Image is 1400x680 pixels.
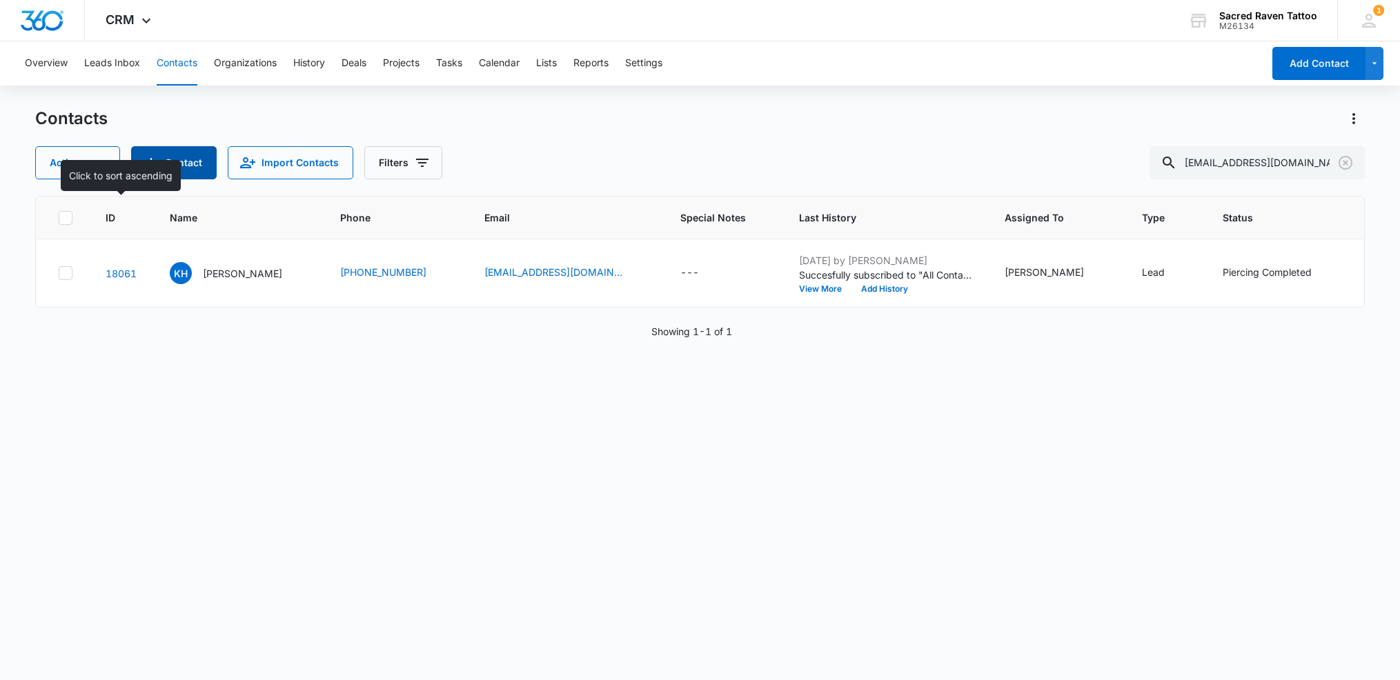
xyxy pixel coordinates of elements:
button: Tasks [436,41,462,86]
a: Navigate to contact details page for Kyree Holland [106,268,137,279]
button: Reports [573,41,609,86]
span: Assigned To [1005,210,1089,225]
button: Lists [536,41,557,86]
button: Contacts [157,41,197,86]
div: Click to sort ascending [61,160,181,191]
button: Leads Inbox [84,41,140,86]
button: Calendar [479,41,520,86]
span: Email [484,210,627,225]
a: [EMAIL_ADDRESS][DOMAIN_NAME] [484,265,622,279]
p: [PERSON_NAME] [203,266,282,281]
a: [PHONE_NUMBER] [340,265,426,279]
div: Assigned To - Tabitha Torres - Select to Edit Field [1005,265,1109,281]
button: Actions [1343,108,1365,130]
span: Name [170,210,287,225]
div: Special Notes - - Select to Edit Field [680,265,724,281]
p: Showing 1-1 of 1 [651,324,732,339]
button: Settings [625,41,662,86]
button: View More [799,285,851,293]
p: Succesfully subscribed to "All Contacts". [799,268,972,282]
h1: Contacts [35,108,108,129]
button: Add Contact [131,146,217,179]
span: ID [106,210,117,225]
input: Search Contacts [1150,146,1365,179]
div: --- [680,265,699,281]
button: Filters [364,146,442,179]
div: Phone - (910) 760-4599 - Select to Edit Field [340,265,451,281]
div: account name [1219,10,1317,21]
span: 1 [1373,5,1384,16]
span: Last History [799,210,952,225]
div: notifications count [1373,5,1384,16]
div: account id [1219,21,1317,31]
span: Phone [340,210,431,225]
div: Piercing Completed [1223,265,1312,279]
div: Name - Kyree Holland - Select to Edit Field [170,262,307,284]
div: [PERSON_NAME] [1005,265,1084,279]
button: History [293,41,325,86]
span: Special Notes [680,210,746,225]
span: KH [170,262,192,284]
span: Type [1142,210,1170,225]
button: Clear [1334,152,1357,174]
button: Projects [383,41,420,86]
button: Organizations [214,41,277,86]
span: CRM [106,12,135,27]
span: Status [1223,210,1317,225]
button: Actions [35,146,120,179]
div: Lead [1142,265,1165,279]
div: Email - reex8537@gmail.com - Select to Edit Field [484,265,647,281]
p: [DATE] by [PERSON_NAME] [799,253,972,268]
button: Add Contact [1272,47,1366,80]
button: Overview [25,41,68,86]
button: Import Contacts [228,146,353,179]
button: Deals [342,41,366,86]
div: Type - Lead - Select to Edit Field [1142,265,1190,281]
div: Status - Piercing Completed - Select to Edit Field [1223,265,1337,281]
button: Add History [851,285,918,293]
